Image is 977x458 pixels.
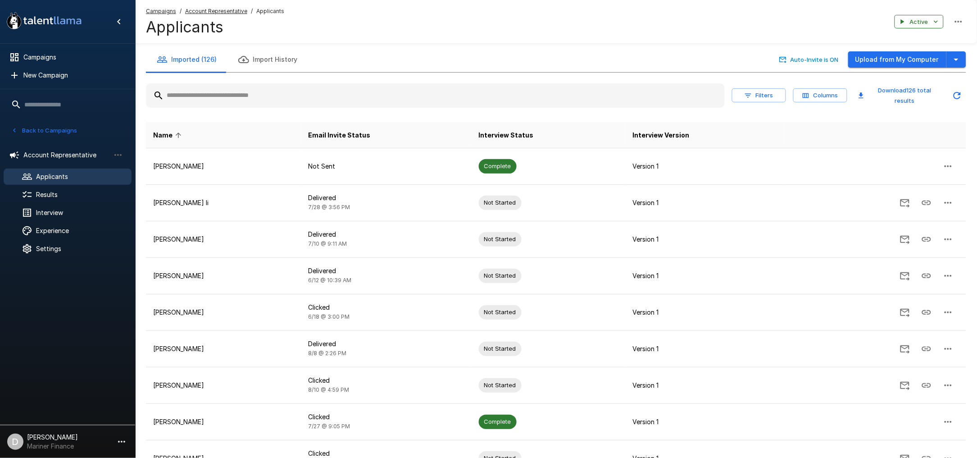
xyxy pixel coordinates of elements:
p: Not Sent [309,162,464,171]
p: Delivered [309,266,464,275]
span: Interview Version [633,130,690,141]
p: Clicked [309,412,464,421]
span: 7/28 @ 3:56 PM [309,204,350,211]
p: Version 1 [633,417,777,426]
span: Not Started [479,235,522,243]
p: [PERSON_NAME] [153,344,294,353]
span: Send Invitation [894,381,916,389]
p: [PERSON_NAME] [153,271,294,280]
span: Copy Interview Link [916,344,937,352]
p: [PERSON_NAME] [153,381,294,390]
span: Copy Interview Link [916,235,937,243]
span: Copy Interview Link [916,198,937,206]
button: Active [895,15,944,29]
h4: Applicants [146,18,284,37]
p: [PERSON_NAME] [153,162,294,171]
span: 8/8 @ 2:26 PM [309,350,347,357]
p: Delivered [309,339,464,348]
p: Delivered [309,193,464,202]
span: 7/27 @ 9:05 PM [309,423,350,430]
button: Updated Today - 11:44 AM [948,87,966,105]
span: 7/10 @ 9:11 AM [309,240,347,247]
span: Complete [479,417,517,426]
span: Applicants [256,7,284,16]
p: Clicked [309,303,464,312]
p: Version 1 [633,235,777,244]
p: Delivered [309,230,464,239]
p: Clicked [309,376,464,385]
span: Not Started [479,308,522,316]
span: 6/12 @ 10:39 AM [309,277,352,284]
p: Version 1 [633,344,777,353]
span: Not Started [479,344,522,353]
span: 6/18 @ 3:00 PM [309,313,350,320]
button: Upload from My Computer [848,51,946,68]
span: Send Invitation [894,198,916,206]
span: Interview Status [479,130,534,141]
span: / [180,7,182,16]
span: 8/10 @ 4:59 PM [309,386,350,393]
span: Copy Interview Link [916,381,937,389]
button: Auto-Invite is ON [777,53,841,67]
span: / [251,7,253,16]
p: Version 1 [633,381,777,390]
p: [PERSON_NAME] Ii [153,198,294,207]
p: Version 1 [633,162,777,171]
p: Version 1 [633,198,777,207]
span: Send Invitation [894,271,916,279]
span: Not Started [479,381,522,389]
button: Imported (126) [146,47,227,72]
span: Send Invitation [894,235,916,243]
span: Send Invitation [894,344,916,352]
span: Name [153,130,184,141]
button: Columns [793,88,847,102]
p: [PERSON_NAME] [153,308,294,317]
span: Complete [479,162,517,170]
p: Version 1 [633,271,777,280]
span: Send Invitation [894,308,916,316]
p: Clicked [309,449,464,458]
p: [PERSON_NAME] [153,235,294,244]
p: [PERSON_NAME] [153,417,294,426]
span: Not Started [479,198,522,207]
span: Copy Interview Link [916,271,937,279]
span: Copy Interview Link [916,308,937,316]
u: Campaigns [146,8,176,14]
button: Download126 total results [854,83,945,108]
button: Import History [227,47,308,72]
u: Account Representative [185,8,247,14]
span: Not Started [479,271,522,280]
span: Email Invite Status [309,130,371,141]
p: Version 1 [633,308,777,317]
button: Filters [732,88,786,102]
